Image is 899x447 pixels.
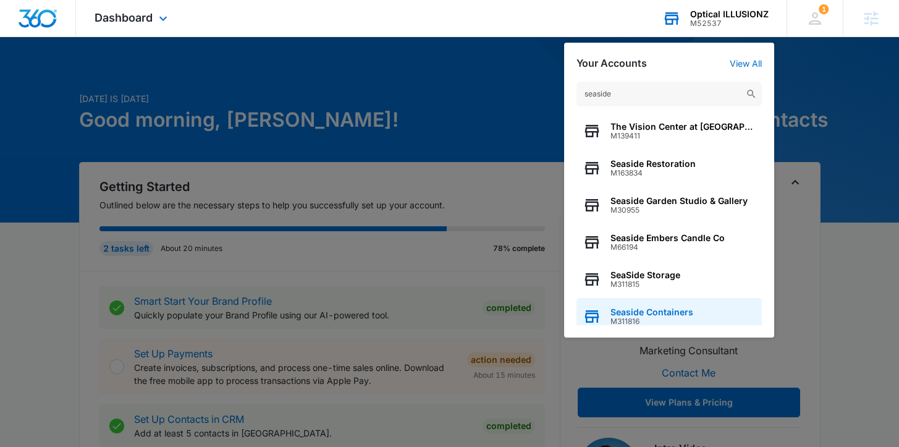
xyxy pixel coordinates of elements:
button: Seaside Embers Candle CoM66194 [576,224,762,261]
span: Dashboard [95,11,153,24]
span: 1 [819,4,829,14]
button: Seaside ContainersM311816 [576,298,762,335]
a: View All [730,58,762,69]
span: Seaside Garden Studio & Gallery [610,196,748,206]
span: Seaside Embers Candle Co [610,233,725,243]
input: Search Accounts [576,82,762,106]
div: account name [690,9,769,19]
button: SeaSide StorageM311815 [576,261,762,298]
button: Seaside RestorationM163834 [576,150,762,187]
div: account id [690,19,769,28]
span: SeaSide Storage [610,270,680,280]
button: The Vision Center at [GEOGRAPHIC_DATA]M139411 [576,113,762,150]
span: M311816 [610,317,693,326]
span: M30955 [610,206,748,215]
span: M139411 [610,132,756,140]
span: M311815 [610,280,680,289]
span: M163834 [610,169,696,177]
span: The Vision Center at [GEOGRAPHIC_DATA] [610,122,756,132]
div: notifications count [819,4,829,14]
span: Seaside Containers [610,307,693,317]
button: Seaside Garden Studio & GalleryM30955 [576,187,762,224]
span: Seaside Restoration [610,159,696,169]
h2: Your Accounts [576,57,647,69]
span: M66194 [610,243,725,252]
